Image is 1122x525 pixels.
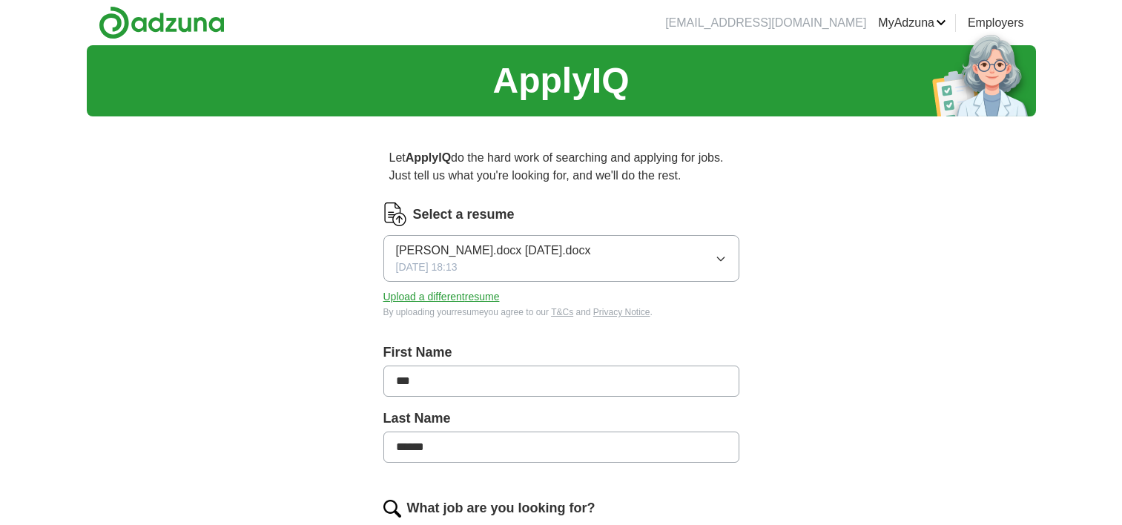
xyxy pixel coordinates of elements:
[593,307,650,317] a: Privacy Notice
[383,343,739,363] label: First Name
[383,143,739,191] p: Let do the hard work of searching and applying for jobs. Just tell us what you're looking for, an...
[396,242,591,260] span: [PERSON_NAME].docx [DATE].docx
[383,306,739,319] div: By uploading your resume you agree to our and .
[383,409,739,429] label: Last Name
[383,289,500,305] button: Upload a differentresume
[878,14,946,32] a: MyAdzuna
[551,307,573,317] a: T&Cs
[406,151,451,164] strong: ApplyIQ
[492,54,629,108] h1: ApplyIQ
[968,14,1024,32] a: Employers
[413,205,515,225] label: Select a resume
[407,498,595,518] label: What job are you looking for?
[383,235,739,282] button: [PERSON_NAME].docx [DATE].docx[DATE] 18:13
[383,202,407,226] img: CV Icon
[665,14,866,32] li: [EMAIL_ADDRESS][DOMAIN_NAME]
[99,6,225,39] img: Adzuna logo
[396,260,458,275] span: [DATE] 18:13
[383,500,401,518] img: search.png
